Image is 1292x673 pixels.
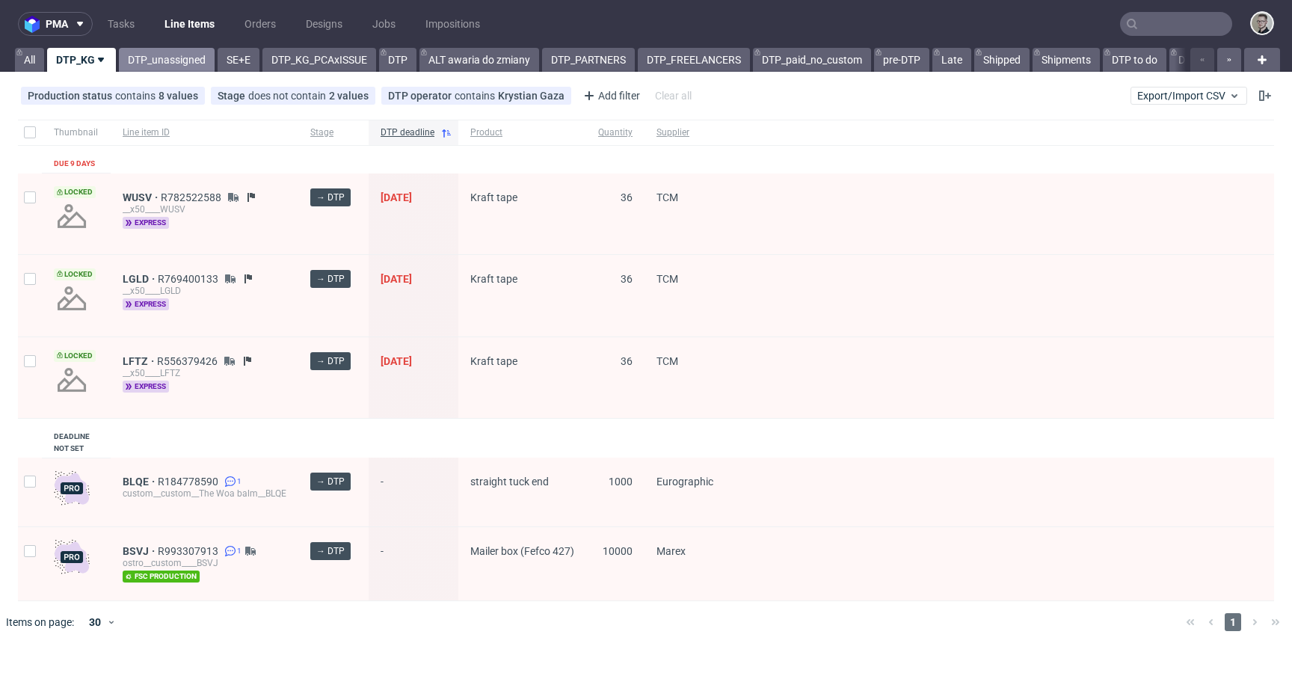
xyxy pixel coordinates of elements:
[46,19,68,29] span: pma
[158,476,221,488] a: R184778590
[470,191,517,203] span: Kraft tape
[470,476,549,488] span: straight tuck end
[123,298,169,310] span: express
[123,355,157,367] a: LFTZ
[753,48,871,72] a: DTP_paid_no_custom
[237,545,242,557] span: 1
[363,12,404,36] a: Jobs
[123,203,286,215] div: __x50____WUSV
[218,90,248,102] span: Stage
[381,355,412,367] span: [DATE]
[218,48,259,72] a: SE+E
[159,90,198,102] div: 8 values
[123,285,286,297] div: __x50____LGLD
[54,362,90,398] img: no_design.png
[381,545,446,583] span: -
[310,126,357,139] span: Stage
[1137,90,1240,102] span: Export/Import CSV
[1130,87,1247,105] button: Export/Import CSV
[119,48,215,72] a: DTP_unassigned
[156,12,224,36] a: Line Items
[123,476,158,488] a: BLQE
[18,12,93,36] button: pma
[1103,48,1166,72] a: DTP to do
[316,475,345,488] span: → DTP
[381,126,434,139] span: DTP deadline
[158,545,221,557] a: R993307913
[54,431,99,455] div: Deadline not set
[54,539,90,575] img: pro-icon.017ec5509f39f3e742e3.png
[470,126,574,139] span: Product
[123,488,286,500] div: custom__custom__The Woa balm__BLQE
[874,48,929,72] a: pre-DTP
[470,355,517,367] span: Kraft tape
[1225,613,1241,631] span: 1
[652,85,695,106] div: Clear all
[157,355,221,367] a: R556379426
[28,90,115,102] span: Production status
[598,126,633,139] span: Quantity
[1169,48,1270,72] a: DTP Double check
[123,191,161,203] a: WUSV
[99,12,144,36] a: Tasks
[248,90,329,102] span: does not contain
[54,186,96,198] span: Locked
[262,48,376,72] a: DTP_KG_PCAxISSUE
[419,48,539,72] a: ALT awaria do zmiany
[123,557,286,569] div: ostro__custom____BSVJ
[621,191,633,203] span: 36
[656,126,713,139] span: Supplier
[47,48,116,72] a: DTP_KG
[542,48,635,72] a: DTP_PARTNERS
[621,355,633,367] span: 36
[221,545,242,557] a: 1
[656,545,686,557] span: Marex
[381,191,412,203] span: [DATE]
[221,476,242,488] a: 1
[25,16,46,33] img: logo
[470,273,517,285] span: Kraft tape
[237,476,242,488] span: 1
[638,48,750,72] a: DTP_FREELANCERS
[158,273,221,285] a: R769400133
[54,470,90,506] img: pro-icon.017ec5509f39f3e742e3.png
[123,571,200,583] span: fsc production
[115,90,159,102] span: contains
[54,126,99,139] span: Thumbnail
[297,12,351,36] a: Designs
[236,12,285,36] a: Orders
[656,355,678,367] span: TCM
[123,381,169,393] span: express
[316,272,345,286] span: → DTP
[621,273,633,285] span: 36
[1252,13,1273,34] img: Krystian Gaza
[123,273,158,285] a: LGLD
[54,280,90,316] img: no_design.png
[123,217,169,229] span: express
[161,191,224,203] span: R782522588
[388,90,455,102] span: DTP operator
[609,476,633,488] span: 1000
[603,545,633,557] span: 10000
[316,544,345,558] span: → DTP
[932,48,971,72] a: Late
[316,354,345,368] span: → DTP
[316,191,345,204] span: → DTP
[123,545,158,557] a: BSVJ
[54,350,96,362] span: Locked
[656,273,678,285] span: TCM
[6,615,74,630] span: Items on page:
[54,158,95,170] div: Due 9 days
[381,476,446,508] span: -
[381,273,412,285] span: [DATE]
[974,48,1030,72] a: Shipped
[54,198,90,234] img: no_design.png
